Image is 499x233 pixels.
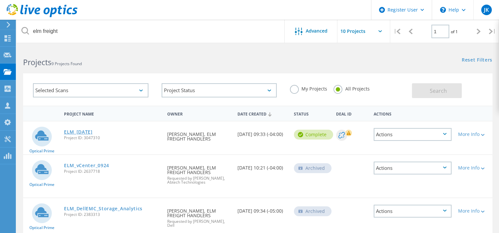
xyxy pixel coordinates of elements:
[374,128,452,141] div: Actions
[462,58,492,63] a: Reset Filters
[294,130,333,140] div: Complete
[167,220,231,227] span: Requested by [PERSON_NAME], Dell
[333,107,370,119] div: Deal Id
[16,20,285,43] input: Search projects by name, owner, ID, company, etc
[458,132,489,137] div: More Info
[7,14,78,18] a: Live Optics Dashboard
[374,162,452,174] div: Actions
[51,61,82,66] span: 9 Projects Found
[451,29,458,35] span: of 1
[64,136,161,140] span: Project ID: 3047310
[64,130,93,134] a: ELM_[DATE]
[412,83,462,98] button: Search
[23,57,51,67] b: Projects
[33,83,148,97] div: Selected Scans
[291,107,333,119] div: Status
[294,163,331,173] div: Archived
[458,209,489,213] div: More Info
[458,166,489,170] div: More Info
[29,183,54,187] span: Optical Prime
[164,121,234,148] div: [PERSON_NAME], ELM FREIGHT HANDLERS
[440,7,446,13] svg: \n
[29,149,54,153] span: Optical Prime
[333,85,369,91] label: All Projects
[64,206,142,211] a: ELM_DellEMC_Storage_Analytics
[64,169,161,173] span: Project ID: 2637718
[164,107,234,119] div: Owner
[61,107,164,119] div: Project Name
[167,176,231,184] span: Requested by [PERSON_NAME], Abtech Technologies
[234,121,291,143] div: [DATE] 09:33 (-04:00)
[370,107,455,119] div: Actions
[306,29,327,33] span: Advanced
[164,155,234,191] div: [PERSON_NAME], ELM FREIGHT HANDLERS
[290,85,327,91] label: My Projects
[162,83,277,97] div: Project Status
[234,107,291,120] div: Date Created
[485,20,499,43] div: |
[64,213,161,217] span: Project ID: 2383313
[64,163,109,168] a: ELM_vCenter_0924
[29,226,54,230] span: Optical Prime
[234,198,291,220] div: [DATE] 09:34 (-05:00)
[484,7,489,13] span: JK
[234,155,291,177] div: [DATE] 10:21 (-04:00)
[294,206,331,216] div: Archived
[374,205,452,218] div: Actions
[390,20,404,43] div: |
[430,87,447,94] span: Search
